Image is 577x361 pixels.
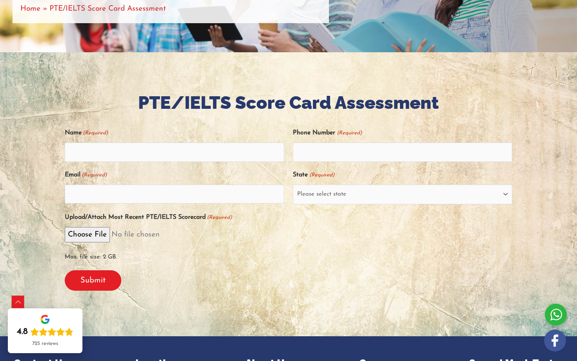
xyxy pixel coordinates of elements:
[81,169,107,181] span: (Required)
[20,5,40,13] a: Home
[206,211,232,224] span: (Required)
[293,126,362,139] label: Phone Number
[65,246,512,264] span: Max. file size: 2 GB.
[309,169,334,181] span: (Required)
[65,92,512,115] h2: PTE/IELTS Score Card Assessment
[17,326,28,337] div: 4.8
[336,126,362,139] span: (Required)
[65,169,107,181] label: Email
[65,270,121,291] input: Submit
[65,211,232,224] label: Upload/Attach Most Recent PTE/IELTS Scorecard
[20,2,321,15] nav: Breadcrumbs
[32,341,58,347] div: 725 reviews
[544,330,566,352] img: white-facebook.png
[65,126,108,139] label: Name
[293,169,334,181] label: State
[49,5,166,13] span: PTE/IELTS Score Card Assessment
[17,326,73,337] div: Rating: 4.8 out of 5
[82,126,108,139] span: (Required)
